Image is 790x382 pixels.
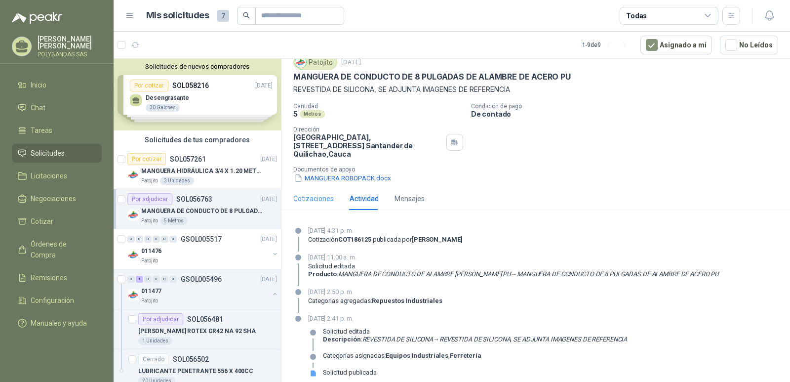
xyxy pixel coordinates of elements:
div: 0 [161,276,168,283]
p: 011476 [141,247,161,256]
div: Por adjudicar [127,193,172,205]
strong: Ferretería [450,352,481,359]
p: De contado [471,110,786,118]
div: Metros [300,110,325,118]
p: Solicitud editada [323,328,627,336]
div: 0 [169,276,177,283]
a: 0 0 0 0 0 0 GSOL005517[DATE] Company Logo011476Patojito [127,233,279,265]
div: Cotización publicada por [308,236,463,244]
a: Remisiones [12,268,102,287]
p: [DATE] 11:00 a. m. [308,253,718,262]
div: 0 [161,236,168,243]
img: Company Logo [127,169,139,181]
a: Tareas [12,121,102,140]
div: 0 [127,236,135,243]
span: Chat [31,102,45,113]
div: Por cotizar [127,153,166,165]
strong: Producto [308,270,337,278]
p: Solicitud editada [308,262,718,270]
strong: COT186125 [338,236,371,243]
button: MANGUERA ROBOPACK.docx [293,173,392,183]
strong: Descripción [323,336,361,343]
p: [GEOGRAPHIC_DATA], [STREET_ADDRESS] Santander de Quilichao , Cauca [293,133,442,158]
img: Company Logo [295,57,306,68]
span: Licitaciones [31,170,67,181]
span: Cotizar [31,216,53,227]
p: [DATE] [260,195,277,204]
div: 0 [153,276,160,283]
p: [DATE] [260,235,277,244]
div: 0 [169,236,177,243]
p: Cantidad [293,103,463,110]
p: Condición de pago [471,103,786,110]
div: Solicitudes de tus compradores [114,130,281,149]
div: 0 [153,236,160,243]
div: Mensajes [395,193,425,204]
p: SOL057261 [170,156,206,163]
div: 0 [144,236,152,243]
div: Actividad [350,193,379,204]
div: 0 [127,276,135,283]
img: Company Logo [127,289,139,301]
a: Inicio [12,76,102,94]
img: Company Logo [127,209,139,221]
span: 7 [217,10,229,22]
p: MANGUERA HIDRÁULICA 3/4 X 1.20 METROS DE LONGITUD HR-HR-ACOPLADA [141,167,264,176]
a: Cotizar [12,212,102,231]
a: Solicitudes [12,144,102,163]
h1: Mis solicitudes [146,8,209,23]
span: search [243,12,250,19]
p: LUBRICANTE PENETRANTE 556 X 400CC [138,367,253,376]
div: Cerrado [138,353,169,365]
p: Patojito [141,257,158,265]
p: MANGUERA DE CONDUCTO DE 8 PULGADAS DE ALAMBRE DE ACERO PU [141,207,264,216]
p: Patojito [141,297,158,305]
a: 0 1 0 0 0 0 GSOL005496[DATE] Company Logo011477Patojito [127,273,279,305]
div: Solicitud publicada [323,369,377,377]
p: SOL056481 [187,316,223,323]
button: Solicitudes de nuevos compradores [118,63,277,70]
p: REVESTIDA DE SILICONA, SE ADJUNTA IMAGENES DE REFERENCIA [293,84,778,95]
p: Patojito [141,177,158,185]
img: Company Logo [127,249,139,261]
strong: Repuestos Industriales [372,297,442,304]
p: 011477 [141,287,161,296]
p: Documentos de apoyo [293,166,786,173]
p: 5 [293,110,298,118]
span: Configuración [31,295,74,306]
div: Todas [626,10,647,21]
a: Por adjudicarSOL056763[DATE] Company LogoMANGUERA DE CONDUCTO DE 8 PULGADAS DE ALAMBRE DE ACERO P... [114,189,281,229]
strong: Equipos Industriales [386,352,448,359]
strong: [PERSON_NAME] [412,236,462,243]
span: Manuales y ayuda [31,318,87,329]
p: Categorías asignadas: , [323,352,481,360]
button: Asignado a mi [640,36,712,54]
div: Cotizaciones [293,193,334,204]
a: Negociaciones [12,189,102,208]
em: REVESTIDA DE SILICONA, SE ADJUNTA IMAGENES DE REFERENCIA [439,336,627,343]
a: Por adjudicarSOL056481[PERSON_NAME] ROTEX GR42 NA 92 SHA1 Unidades [114,309,281,349]
p: POLYBANDAS SAS [38,51,102,57]
a: Manuales y ayuda [12,314,102,333]
p: [DATE] 4:31 p. m. [308,226,463,236]
div: 1 - 9 de 9 [582,37,632,53]
div: 1 Unidades [138,337,172,345]
button: No Leídos [720,36,778,54]
img: Logo peakr [12,12,62,24]
p: [PERSON_NAME] [PERSON_NAME] [38,36,102,49]
p: [DATE] [260,275,277,284]
div: 3 Unidades [160,177,194,185]
span: Remisiones [31,272,67,283]
p: : → [323,336,627,343]
div: 0 [136,236,143,243]
p: [DATE] 2:50 p. m. [308,287,442,297]
p: [PERSON_NAME] ROTEX GR42 NA 92 SHA [138,327,256,336]
div: Patojito [293,55,337,70]
p: Dirección [293,126,442,133]
a: Chat [12,98,102,117]
p: GSOL005496 [181,276,222,283]
p: GSOL005517 [181,236,222,243]
span: Solicitudes [31,148,65,159]
p: [DATE] 2:41 p. m. [308,314,627,324]
span: Inicio [31,80,46,90]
